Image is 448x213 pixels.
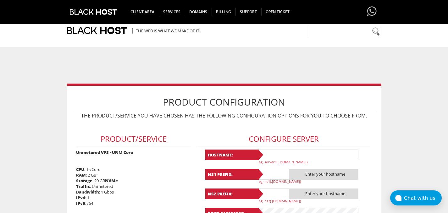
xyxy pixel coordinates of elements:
p: The product/service you have chosen has the following configuration options for you to choose from. [73,112,375,119]
b: RAM [76,172,86,178]
b: IPv4 [76,195,85,200]
p: eg. server1(.[DOMAIN_NAME]) [259,160,362,164]
b: Hostname: [205,150,259,160]
span: Domains [185,8,212,16]
h1: Product Configuration [73,92,375,112]
span: SERVICES [159,8,185,16]
span: Enter your hostname [289,188,358,199]
b: NS2 Prefix: [205,188,259,199]
b: Traffic [76,183,90,189]
span: The Web is what we make of it! [132,28,200,34]
b: CPU [76,167,84,172]
strong: Unmetered VPS - UNM Core [76,150,133,155]
span: Support [235,8,262,16]
b: NVMe [105,178,118,183]
div: Chat with us [404,195,442,201]
b: IPv6 [76,200,85,206]
span: Enter your hostname [289,169,358,180]
p: eg. ns1(.[DOMAIN_NAME]) [259,179,362,184]
p: eg. ns2(.[DOMAIN_NAME]) [259,199,362,203]
h3: Product/Service [76,132,191,146]
b: NS1 Prefix: [205,169,259,180]
b: Storage [76,178,92,183]
span: Open Ticket [261,8,294,16]
input: Need help? [309,26,381,37]
span: Billing [212,8,236,16]
button: Chat with us [390,190,442,205]
b: Bandwidth [76,189,99,195]
h3: Configure Server [198,132,370,146]
span: CLIENT AREA [126,8,159,16]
